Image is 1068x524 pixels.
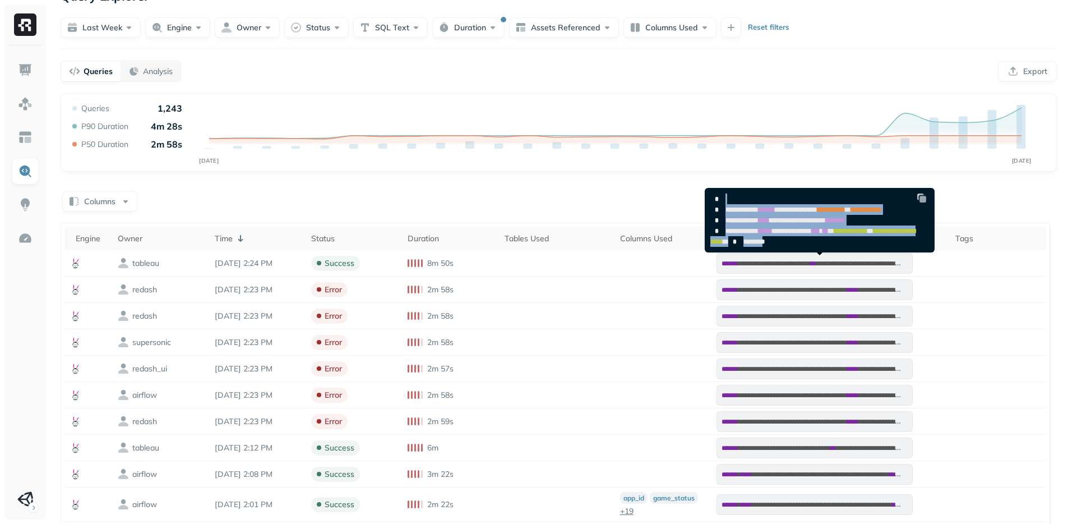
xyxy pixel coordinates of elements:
p: Sep 8, 2025 2:23 PM [215,416,300,427]
button: Columns Used [623,17,716,38]
img: owner [118,284,129,295]
p: 2m 58s [427,337,454,348]
p: 2m 58s [427,311,454,321]
tspan: [DATE] [1012,157,1032,164]
img: Optimization [18,231,33,246]
p: 1,243 [158,103,182,114]
div: Status [311,233,396,244]
p: success [325,469,354,480]
img: owner [118,416,129,427]
p: Sep 8, 2025 2:23 PM [215,364,300,374]
p: 8m 50s [427,258,454,269]
p: error [325,416,342,427]
p: Reset filters [748,22,789,33]
img: owner [118,363,129,374]
button: SQL Text [353,17,428,38]
p: Sep 8, 2025 2:23 PM [215,390,300,401]
p: Sep 8, 2025 2:24 PM [215,258,300,269]
p: airflow [132,499,157,510]
img: owner [118,468,129,480]
button: Assets Referenced [509,17,619,38]
img: Unity [17,491,33,507]
img: owner [118,389,129,401]
p: Sep 8, 2025 2:23 PM [215,311,300,321]
p: 2m 58s [427,284,454,295]
p: game_status [650,492,698,504]
button: Last week [61,17,141,38]
p: success [325,443,354,453]
p: airflow [132,469,157,480]
img: owner [118,499,129,510]
p: redash [132,416,157,427]
p: error [325,311,342,321]
p: 2m 59s [427,416,454,427]
p: app_id [620,492,648,504]
img: owner [118,337,129,348]
div: Duration [408,233,493,244]
button: Engine [145,17,210,38]
p: error [325,364,342,374]
div: Tags [955,233,1041,244]
p: tableau [132,258,159,269]
p: redash [132,284,157,295]
button: Export [998,61,1057,81]
p: Sep 8, 2025 2:01 PM [215,499,300,510]
p: redash [132,311,157,321]
p: 2m 22s [427,499,454,510]
img: owner [118,258,129,269]
p: P90 Duration [81,121,128,132]
div: Engine [76,233,107,244]
p: error [325,390,342,401]
div: Time [215,232,300,245]
p: Analysis [143,66,173,77]
p: success [325,258,354,269]
img: owner [118,442,129,453]
p: P50 Duration [81,139,128,150]
p: + 19 [620,506,634,517]
tspan: [DATE] [199,157,219,164]
p: Sep 8, 2025 2:23 PM [215,284,300,295]
img: Insights [18,197,33,212]
p: 2m 58s [151,139,182,150]
p: supersonic [132,337,171,348]
button: Status [284,17,349,38]
p: 3m 22s [427,469,454,480]
p: success [325,499,354,510]
p: 4m 28s [151,121,182,132]
div: Tables Used [505,233,609,244]
p: 2m 57s [427,364,454,374]
p: redash_ui [132,364,167,374]
p: 2m 58s [427,390,454,401]
img: Asset Explorer [18,130,33,145]
img: Assets [18,96,33,111]
img: Dashboard [18,63,33,77]
button: Duration [432,17,505,38]
p: Queries [81,103,109,114]
button: Owner [215,17,280,38]
div: Columns Used [620,233,705,244]
img: Query Explorer [18,164,33,178]
p: error [325,284,342,295]
img: owner [118,310,129,321]
button: Columns [62,191,137,212]
div: Owner [118,233,203,244]
p: tableau [132,443,159,453]
img: Ryft [14,13,36,36]
p: Sep 8, 2025 2:08 PM [215,469,300,480]
p: Sep 8, 2025 2:12 PM [215,443,300,453]
p: airflow [132,390,157,401]
p: error [325,337,342,348]
p: 6m [427,443,438,453]
p: Queries [84,66,113,77]
p: Sep 8, 2025 2:23 PM [215,337,300,348]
